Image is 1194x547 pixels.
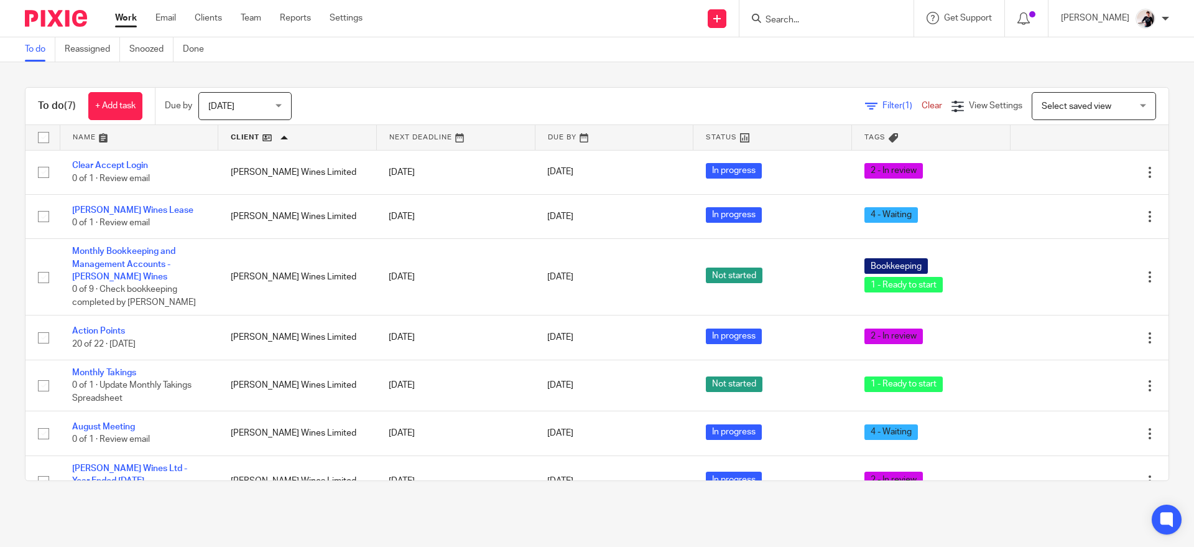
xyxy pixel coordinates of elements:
a: Reassigned [65,37,120,62]
span: In progress [706,472,762,487]
td: [PERSON_NAME] Wines Limited [218,239,377,316]
span: [DATE] [547,273,573,281]
span: Not started [706,376,762,392]
span: Tags [864,134,886,141]
input: Search [764,15,876,26]
a: To do [25,37,55,62]
td: [PERSON_NAME] Wines Limited [218,411,377,456]
td: [DATE] [376,239,535,316]
a: + Add task [88,92,142,120]
span: 0 of 1 · Review email [72,218,150,227]
a: August Meeting [72,423,135,431]
span: Filter [882,101,922,110]
span: [DATE] [547,212,573,221]
td: [DATE] [376,150,535,194]
span: 0 of 1 · Review email [72,436,150,444]
img: AV307615.jpg [1136,9,1155,29]
h1: To do [38,100,76,113]
span: Bookkeeping [864,258,928,274]
span: [DATE] [547,381,573,390]
td: [PERSON_NAME] Wines Limited [218,194,377,238]
span: View Settings [969,101,1022,110]
a: Clear Accept Login [72,161,148,170]
td: [DATE] [376,456,535,507]
a: [PERSON_NAME] Wines Lease [72,206,193,215]
a: Work [115,12,137,24]
a: Clients [195,12,222,24]
td: [DATE] [376,411,535,456]
span: (7) [64,101,76,111]
a: Clear [922,101,942,110]
span: In progress [706,207,762,223]
a: Email [155,12,176,24]
p: Due by [165,100,192,112]
span: [DATE] [208,102,234,111]
td: [PERSON_NAME] Wines Limited [218,150,377,194]
a: Reports [280,12,311,24]
span: 1 - Ready to start [864,376,943,392]
a: Snoozed [129,37,174,62]
a: Monthly Bookkeeping and Management Accounts - [PERSON_NAME] Wines [72,247,175,281]
a: Team [241,12,261,24]
td: [DATE] [376,360,535,411]
span: Get Support [944,14,992,22]
span: 0 of 9 · Check bookkeeping completed by [PERSON_NAME] [72,286,196,307]
span: In progress [706,424,762,440]
a: Done [183,37,213,62]
span: 0 of 1 · Review email [72,174,150,183]
span: Not started [706,268,762,283]
span: [DATE] [547,168,573,177]
span: 4 - Waiting [864,424,918,440]
span: In progress [706,163,762,179]
a: Settings [330,12,363,24]
span: 2 - In review [864,329,923,344]
span: [DATE] [547,334,573,342]
img: Pixie [25,10,87,27]
a: [PERSON_NAME] Wines Ltd - Year Ended [DATE] [72,464,187,485]
span: 1 - Ready to start [864,277,943,292]
span: [DATE] [547,429,573,437]
span: (1) [902,101,912,110]
span: 2 - In review [864,472,923,487]
a: Action Points [72,327,125,335]
a: Monthly Takings [72,368,136,377]
td: [PERSON_NAME] Wines Limited [218,360,377,411]
td: [DATE] [376,194,535,238]
td: [DATE] [376,316,535,360]
p: [PERSON_NAME] [1061,12,1129,24]
span: 4 - Waiting [864,207,918,223]
span: 20 of 22 · [DATE] [72,340,136,348]
span: In progress [706,329,762,344]
span: 2 - In review [864,163,923,179]
span: [DATE] [547,477,573,485]
td: [PERSON_NAME] Wines Limited [218,316,377,360]
td: [PERSON_NAME] Wines Limited [218,456,377,507]
span: 0 of 1 · Update Monthly Takings Spreadsheet [72,381,192,403]
span: Select saved view [1042,102,1111,111]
